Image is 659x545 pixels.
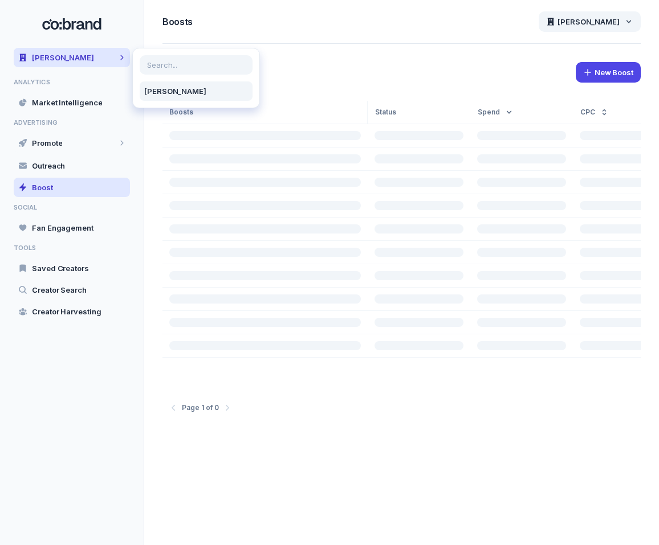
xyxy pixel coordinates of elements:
span: [PERSON_NAME] [558,17,620,27]
button: New Boost [576,62,641,83]
span: Saved Creators [32,263,89,273]
span: Promote [32,138,62,148]
span: Boost [32,182,53,192]
span: Spend [478,108,500,117]
span: SOCIAL [14,204,130,211]
span: [PERSON_NAME] [32,52,94,63]
span: Creator Search [32,285,87,295]
input: Search... [140,55,253,75]
a: Creator Harvesting [14,302,130,321]
span: TOOLS [14,244,130,252]
span: Status [375,108,396,117]
a: Creator Search [14,280,130,300]
span: CPC [580,108,595,117]
span: Outreach [32,161,65,171]
span: Page 1 of 0 [182,403,219,412]
a: Saved Creators [14,259,130,278]
div: Allen Stone [140,81,253,101]
div: Boosts [162,101,368,124]
a: Outreach [14,156,130,175]
span: Boosts [169,108,193,117]
span: ANALYTICS [14,79,130,86]
span: New Boost [595,67,633,77]
div: Spend [470,101,573,124]
a: Boost [14,178,130,197]
span: Market Intelligence [32,97,102,108]
span: Fan Engagement [32,223,93,233]
a: Fan Engagement [14,218,130,237]
span: Creator Harvesting [32,306,101,317]
span: [PERSON_NAME] [144,86,248,96]
span: ADVERTISING [14,119,130,126]
div: Status [368,101,470,124]
a: Market Intelligence [14,93,130,112]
